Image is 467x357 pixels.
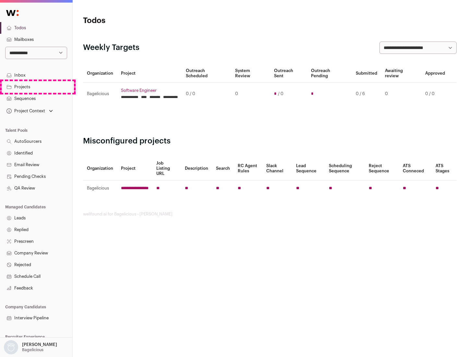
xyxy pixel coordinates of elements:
a: Software Engineer [121,88,178,93]
th: Outreach Pending [307,64,352,83]
div: Project Context [5,108,45,114]
th: Job Listing URL [152,157,181,180]
th: Project [117,157,152,180]
h1: Todos [83,16,208,26]
td: Bagelicious [83,180,117,196]
th: Search [212,157,234,180]
th: Organization [83,157,117,180]
th: ATS Conneced [399,157,431,180]
th: Project [117,64,182,83]
td: 0 / 0 [421,83,449,105]
th: Submitted [352,64,381,83]
th: RC Agent Rules [234,157,262,180]
td: 0 [381,83,421,105]
td: 0 / 0 [182,83,231,105]
td: 0 [231,83,270,105]
th: Slack Channel [262,157,292,180]
button: Open dropdown [3,340,58,354]
th: System Review [231,64,270,83]
th: Approved [421,64,449,83]
th: ATS Stages [432,157,457,180]
h2: Weekly Targets [83,43,139,53]
th: Outreach Sent [270,64,307,83]
p: [PERSON_NAME] [22,342,57,347]
span: / 0 [278,91,283,96]
p: Bagelicious [22,347,43,352]
button: Open dropdown [5,106,54,116]
h2: Misconfigured projects [83,136,457,146]
img: nopic.png [4,340,18,354]
th: Description [181,157,212,180]
th: Lead Sequence [292,157,325,180]
td: 0 / 6 [352,83,381,105]
footer: wellfound:ai for Bagelicious - [PERSON_NAME] [83,212,457,217]
th: Reject Sequence [365,157,399,180]
th: Awaiting review [381,64,421,83]
th: Outreach Scheduled [182,64,231,83]
th: Scheduling Sequence [325,157,365,180]
td: Bagelicious [83,83,117,105]
img: Wellfound [3,6,22,19]
th: Organization [83,64,117,83]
